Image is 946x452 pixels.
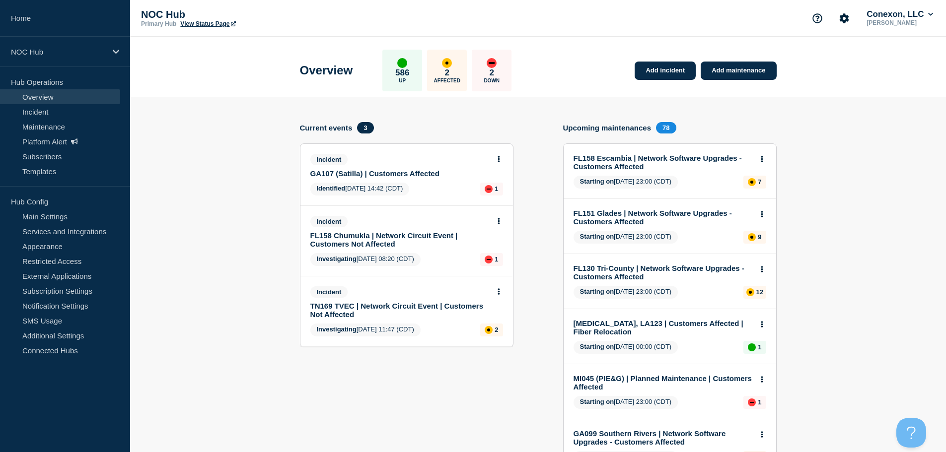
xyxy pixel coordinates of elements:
[580,233,614,240] span: Starting on
[141,20,176,27] p: Primary Hub
[310,286,348,298] span: Incident
[574,396,678,409] span: [DATE] 23:00 (CDT)
[317,325,357,333] span: Investigating
[317,255,357,262] span: Investigating
[310,154,348,165] span: Incident
[495,185,498,193] p: 1
[300,64,353,77] h1: Overview
[357,122,373,133] span: 3
[317,185,346,192] span: Identified
[746,288,754,296] div: affected
[574,286,678,299] span: [DATE] 23:00 (CDT)
[574,429,753,446] a: GA099 Southern Rivers | Network Software Upgrades - Customers Affected
[310,323,421,336] span: [DATE] 11:47 (CDT)
[748,178,756,186] div: affected
[580,288,614,295] span: Starting on
[310,169,490,178] a: GA107 (Satilla) | Customers Affected
[758,178,761,186] p: 7
[445,68,449,78] p: 2
[574,176,678,189] span: [DATE] 23:00 (CDT)
[580,398,614,405] span: Starting on
[748,398,756,406] div: down
[310,302,490,319] a: TN169 TVEC | Network Circuit Event | Customers Not Affected
[11,48,106,56] p: NOC Hub
[635,62,696,80] a: Add incident
[563,124,652,132] h4: Upcoming maintenances
[574,264,753,281] a: FL130 Tri-County | Network Software Upgrades - Customers Affected
[574,154,753,171] a: FL158 Escambia | Network Software Upgrades - Customers Affected
[574,374,753,391] a: MI045 (PIE&G) | Planned Maintenance | Customers Affected
[310,216,348,227] span: Incident
[701,62,776,80] a: Add maintenance
[484,78,500,83] p: Down
[300,124,353,132] h4: Current events
[865,19,935,26] p: [PERSON_NAME]
[834,8,855,29] button: Account settings
[758,343,761,351] p: 1
[485,256,493,263] div: down
[442,58,452,68] div: affected
[574,231,678,244] span: [DATE] 23:00 (CDT)
[490,68,494,78] p: 2
[807,8,828,29] button: Support
[485,326,493,334] div: affected
[656,122,676,133] span: 78
[434,78,460,83] p: Affected
[756,288,763,296] p: 12
[748,343,756,351] div: up
[310,183,410,195] span: [DATE] 14:42 (CDT)
[495,326,498,333] p: 2
[485,185,493,193] div: down
[310,231,490,248] a: FL158 Chumukla | Network Circuit Event | Customers Not Affected
[487,58,497,68] div: down
[180,20,235,27] a: View Status Page
[580,343,614,350] span: Starting on
[399,78,406,83] p: Up
[574,319,753,336] a: [MEDICAL_DATA], LA123 | Customers Affected | Fiber Relocation
[758,398,761,406] p: 1
[748,233,756,241] div: affected
[896,418,926,448] iframe: Help Scout Beacon - Open
[580,178,614,185] span: Starting on
[395,68,409,78] p: 586
[310,253,421,266] span: [DATE] 08:20 (CDT)
[574,341,678,354] span: [DATE] 00:00 (CDT)
[574,209,753,226] a: FL151 Glades | Network Software Upgrades - Customers Affected
[865,9,935,19] button: Conexon, LLC
[141,9,340,20] p: NOC Hub
[495,256,498,263] p: 1
[397,58,407,68] div: up
[758,233,761,241] p: 9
